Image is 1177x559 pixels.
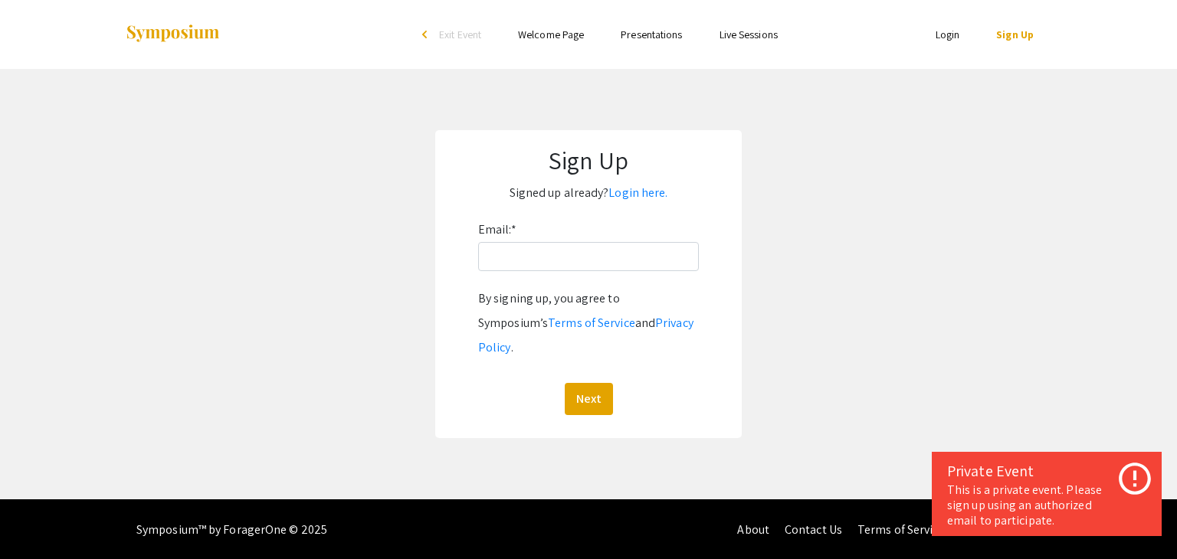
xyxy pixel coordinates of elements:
[451,145,726,175] h1: Sign Up
[737,521,769,538] a: About
[478,315,693,355] a: Privacy Policy
[125,24,221,44] img: Symposium by ForagerOne
[720,28,778,41] a: Live Sessions
[621,28,682,41] a: Presentations
[422,30,431,39] div: arrow_back_ios
[857,521,945,538] a: Terms of Service
[451,181,726,205] p: Signed up already?
[996,28,1034,41] a: Sign Up
[439,28,481,41] span: Exit Event
[785,521,842,538] a: Contact Us
[478,286,699,360] div: By signing up, you agree to Symposium’s and .
[947,459,1146,482] div: Private Event
[548,315,635,331] a: Terms of Service
[608,185,667,201] a: Login here.
[947,482,1146,528] div: This is a private event. Please sign up using an authorized email to participate.
[478,217,516,242] label: Email:
[518,28,584,41] a: Welcome Page
[936,28,960,41] a: Login
[565,383,613,415] button: Next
